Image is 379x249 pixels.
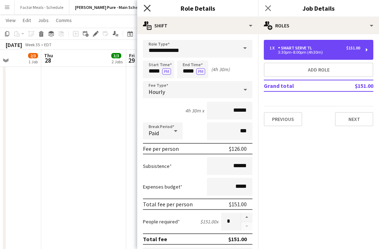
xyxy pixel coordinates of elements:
div: Fee per person [143,145,179,152]
button: Add role [264,63,373,77]
span: Paid [149,129,159,137]
h3: Role Details [137,4,258,13]
div: Shift [137,17,258,34]
div: 1 Job [28,59,38,64]
div: Total fee per person [143,201,193,208]
span: Jobs [38,17,49,23]
span: Week 35 [23,42,41,47]
span: Hourly [149,88,165,95]
button: Increase [241,213,252,222]
button: Previous [264,112,302,126]
td: $151.00 [331,80,373,91]
div: 4h 30m x [185,107,204,114]
button: [PERSON_NAME] Pure - Main Schedule [69,0,153,14]
label: Subsistence [143,163,172,169]
a: Edit [20,16,34,25]
button: Factor Meals - Schedule [15,0,69,14]
div: EDT [44,42,52,47]
label: Expenses budget [143,184,182,190]
div: $151.00 [228,235,247,243]
span: Edit [23,17,31,23]
div: Total fee [143,235,167,243]
div: $151.00 [229,201,247,208]
span: 29 [128,56,135,64]
div: $151.00 x [200,218,218,225]
span: Comms [56,17,72,23]
span: View [6,17,16,23]
div: 3:30pm-8:00pm (4h30m) [269,51,360,54]
label: People required [143,218,180,225]
span: 28 [43,56,53,64]
span: Fri [129,52,135,59]
div: Smart Serve TL [278,46,315,51]
td: Grand total [264,80,331,91]
div: Roles [258,17,379,34]
button: PM [196,68,205,75]
div: (4h 30m) [211,66,230,73]
div: $126.00 [229,145,247,152]
span: Thu [44,52,53,59]
span: 2/3 [28,53,38,58]
a: Jobs [35,16,52,25]
div: 2 Jobs [112,59,123,64]
span: 3/3 [111,53,121,58]
button: Next [335,112,373,126]
a: View [3,16,18,25]
div: [DATE] [6,41,22,48]
a: Comms [53,16,75,25]
div: $151.00 [346,46,360,51]
div: 1 x [269,46,278,51]
h3: Job Details [258,4,379,13]
button: PM [162,68,171,75]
